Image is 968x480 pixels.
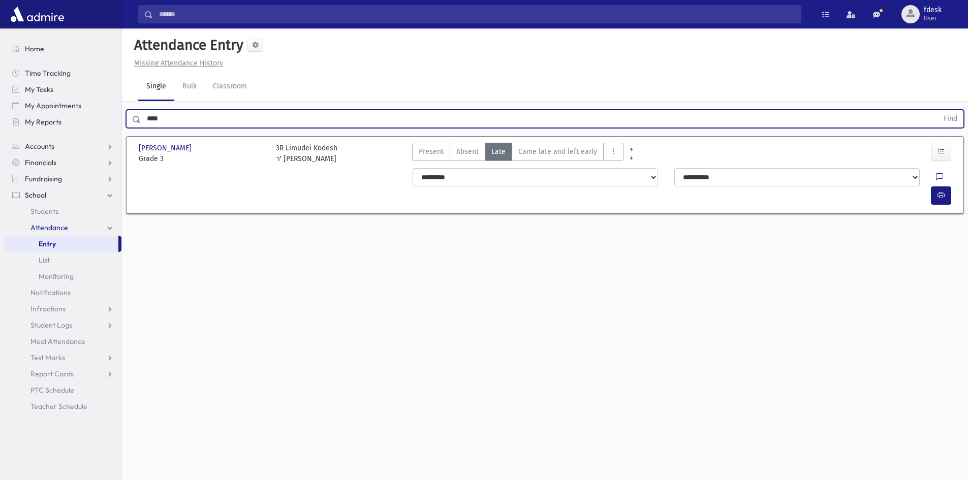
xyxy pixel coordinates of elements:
[4,366,121,382] a: Report Cards
[4,219,121,236] a: Attendance
[39,239,56,248] span: Entry
[174,73,205,101] a: Bulk
[4,81,121,98] a: My Tasks
[276,143,337,164] div: 3R Limudei Kodesh ר' [PERSON_NAME]
[4,317,121,333] a: Student Logs
[491,146,506,157] span: Late
[30,369,74,378] span: Report Cards
[4,268,121,284] a: Monitoring
[30,353,65,362] span: Test Marks
[30,402,87,411] span: Teacher Schedule
[4,349,121,366] a: Test Marks
[4,203,121,219] a: Students
[25,85,53,94] span: My Tasks
[4,171,121,187] a: Fundraising
[205,73,255,101] a: Classroom
[4,301,121,317] a: Infractions
[4,65,121,81] a: Time Tracking
[25,69,71,78] span: Time Tracking
[4,284,121,301] a: Notifications
[25,190,46,200] span: School
[924,6,942,14] span: fdesk
[4,41,121,57] a: Home
[25,101,81,110] span: My Appointments
[4,333,121,349] a: Meal Attendance
[4,252,121,268] a: List
[25,44,44,53] span: Home
[139,153,266,164] span: Grade 3
[30,288,71,297] span: Notifications
[30,386,74,395] span: PTC Schedule
[25,158,56,167] span: Financials
[518,146,597,157] span: Came late and left early
[4,236,118,252] a: Entry
[30,321,72,330] span: Student Logs
[4,114,121,130] a: My Reports
[456,146,479,157] span: Absent
[4,187,121,203] a: School
[924,14,942,22] span: User
[25,174,62,183] span: Fundraising
[30,337,85,346] span: Meal Attendance
[4,154,121,171] a: Financials
[153,5,801,23] input: Search
[134,59,223,68] u: Missing Attendance History
[25,142,54,151] span: Accounts
[30,304,66,313] span: Infractions
[138,73,174,101] a: Single
[419,146,444,157] span: Present
[25,117,61,126] span: My Reports
[4,98,121,114] a: My Appointments
[30,223,68,232] span: Attendance
[139,143,194,153] span: [PERSON_NAME]
[39,272,74,281] span: Monitoring
[412,143,623,164] div: AttTypes
[938,110,963,127] button: Find
[130,59,223,68] a: Missing Attendance History
[4,138,121,154] a: Accounts
[4,382,121,398] a: PTC Schedule
[130,37,243,54] h5: Attendance Entry
[8,4,67,24] img: AdmirePro
[39,255,50,265] span: List
[30,207,58,216] span: Students
[4,398,121,414] a: Teacher Schedule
